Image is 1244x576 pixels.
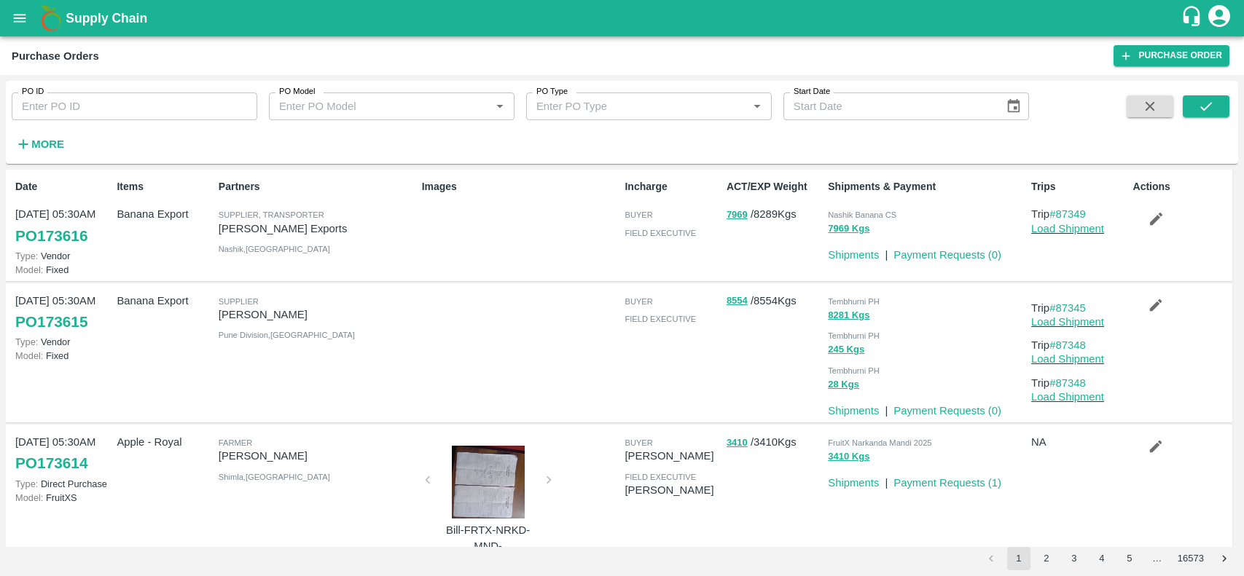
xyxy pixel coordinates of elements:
span: Type: [15,336,38,347]
p: Apple - Royal [117,434,212,450]
a: PO173615 [15,309,87,335]
p: / 3410 Kgs [727,434,822,451]
button: Go to page 2 [1035,547,1058,570]
span: Tembhurni PH [828,297,880,306]
nav: pagination navigation [977,547,1238,570]
span: Pune Division , [GEOGRAPHIC_DATA] [219,331,355,339]
p: [DATE] 05:30AM [15,293,111,309]
label: PO Type [536,86,568,98]
button: 8554 [727,293,748,309]
p: Fixed [15,263,111,277]
p: Images [422,179,619,194]
a: Load Shipment [1031,391,1104,403]
p: [PERSON_NAME] [219,307,416,323]
span: Supplier [219,297,259,306]
a: PO173616 [15,223,87,249]
button: 8281 Kgs [828,307,869,324]
a: PO173614 [15,450,87,476]
span: Model: [15,492,43,503]
p: Incharge [625,179,720,194]
span: Nashik Banana CS [828,210,896,219]
p: FruitXS [15,491,111,505]
p: / 8554 Kgs [727,293,822,309]
span: buyer [625,438,652,447]
button: Open [748,97,767,116]
p: Trip [1031,206,1127,222]
p: Banana Export [117,206,212,222]
a: Shipments [828,405,879,417]
button: page 1 [1007,547,1030,570]
span: Model: [15,350,43,361]
div: customer-support [1181,5,1206,31]
button: Go to next page [1213,547,1236,570]
p: [PERSON_NAME] [625,448,720,464]
p: [PERSON_NAME] [625,482,720,498]
span: Shimla , [GEOGRAPHIC_DATA] [219,473,330,481]
div: … [1146,552,1169,566]
span: Type: [15,250,38,261]
span: FruitX Narkanda Mandi 2025 [828,438,931,447]
span: Farmer [219,438,252,447]
span: Type: [15,478,38,489]
p: Trip [1031,337,1127,353]
input: Enter PO ID [12,92,257,120]
div: | [879,469,888,491]
a: Payment Requests (0) [893,249,1001,261]
button: open drawer [3,1,36,35]
button: 245 Kgs [828,342,864,358]
p: [DATE] 05:30AM [15,434,111,450]
span: Model: [15,264,43,275]
button: Go to page 5 [1118,547,1141,570]
a: Purchase Order [1114,45,1229,66]
span: buyer [625,210,652,219]
p: / 8289 Kgs [727,206,822,223]
button: 7969 [727,207,748,224]
button: 3410 [727,435,748,451]
p: Vendor [15,249,111,263]
a: #87345 [1049,302,1086,314]
span: buyer [625,297,652,306]
span: field executive [625,473,696,481]
span: field executive [625,229,696,237]
button: Go to page 3 [1063,547,1086,570]
a: Payment Requests (1) [893,477,1001,489]
button: More [12,132,68,157]
label: PO ID [22,86,44,98]
p: Date [15,179,111,194]
img: logo [36,4,66,33]
a: Shipments [828,249,879,261]
p: [DATE] 05:30AM [15,206,111,222]
a: Payment Requests (0) [893,405,1001,417]
div: | [879,241,888,263]
div: | [879,397,888,419]
div: Purchase Orders [12,47,99,66]
p: [PERSON_NAME] [219,448,416,464]
button: 7969 Kgs [828,221,869,237]
span: Supplier, Transporter [219,210,324,219]
p: ACT/EXP Weight [727,179,822,194]
strong: More [31,138,64,150]
button: Go to page 4 [1090,547,1114,570]
a: Shipments [828,477,879,489]
p: Direct Purchase [15,477,111,491]
p: Partners [219,179,416,194]
a: Load Shipment [1031,353,1104,365]
p: Trip [1031,375,1127,391]
div: account of current user [1206,3,1232,33]
p: Actions [1133,179,1229,194]
p: Banana Export [117,293,212,309]
span: Tembhurni PH [828,366,880,375]
span: field executive [625,315,696,323]
button: 3410 Kgs [828,449,869,465]
label: PO Model [279,86,316,98]
a: #87348 [1049,377,1086,389]
a: Load Shipment [1031,316,1104,328]
p: NA [1031,434,1127,450]
input: Enter PO Model [273,97,486,116]
button: Go to page 16573 [1173,547,1208,570]
button: Open [490,97,509,116]
b: Supply Chain [66,11,147,25]
p: Vendor [15,335,111,349]
p: Trip [1031,300,1127,316]
a: #87349 [1049,208,1086,220]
